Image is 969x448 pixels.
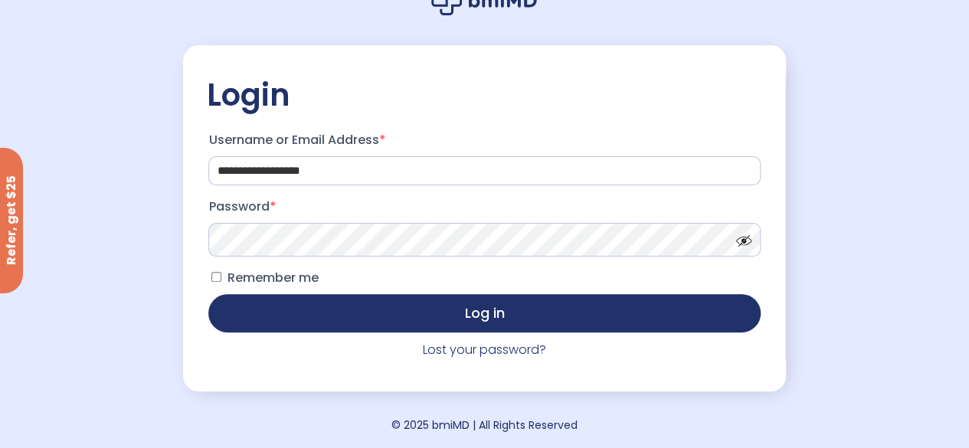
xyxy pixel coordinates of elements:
[208,128,760,152] label: Username or Email Address
[206,76,762,114] h2: Login
[211,272,221,282] input: Remember me
[227,269,318,286] span: Remember me
[208,195,760,219] label: Password
[391,414,578,436] div: © 2025 bmiMD | All Rights Reserved
[423,341,546,358] a: Lost your password?
[208,294,760,332] button: Log in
